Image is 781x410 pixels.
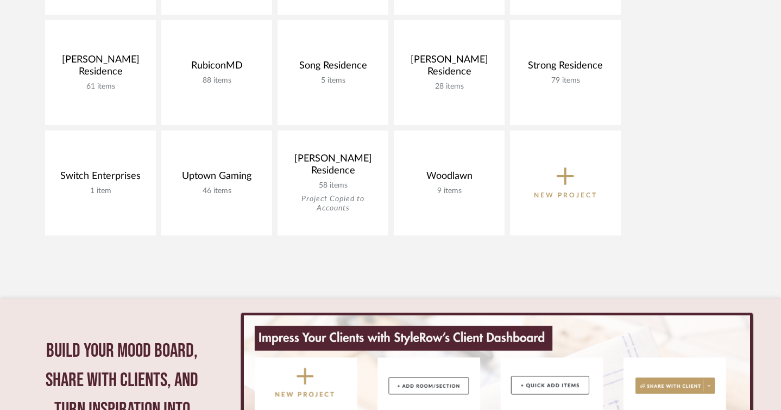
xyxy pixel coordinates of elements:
div: 79 items [519,76,612,85]
div: [PERSON_NAME] Residence [286,153,380,181]
div: [PERSON_NAME] Residence [402,54,496,82]
div: Project Copied to Accounts [286,195,380,213]
div: Uptown Gaming [170,170,263,187]
div: 88 items [170,76,263,85]
div: Song Residence [286,60,380,76]
div: 58 items [286,181,380,190]
div: 5 items [286,76,380,85]
div: RubiconMD [170,60,263,76]
div: 9 items [402,187,496,196]
div: 46 items [170,187,263,196]
p: New Project [534,190,597,201]
div: 28 items [402,82,496,91]
div: Woodlawn [402,170,496,187]
div: 1 item [54,187,147,196]
button: New Project [510,131,621,235]
div: Switch Enterprises [54,170,147,187]
div: [PERSON_NAME] Residence [54,54,147,82]
div: 61 items [54,82,147,91]
div: Strong Residence [519,60,612,76]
